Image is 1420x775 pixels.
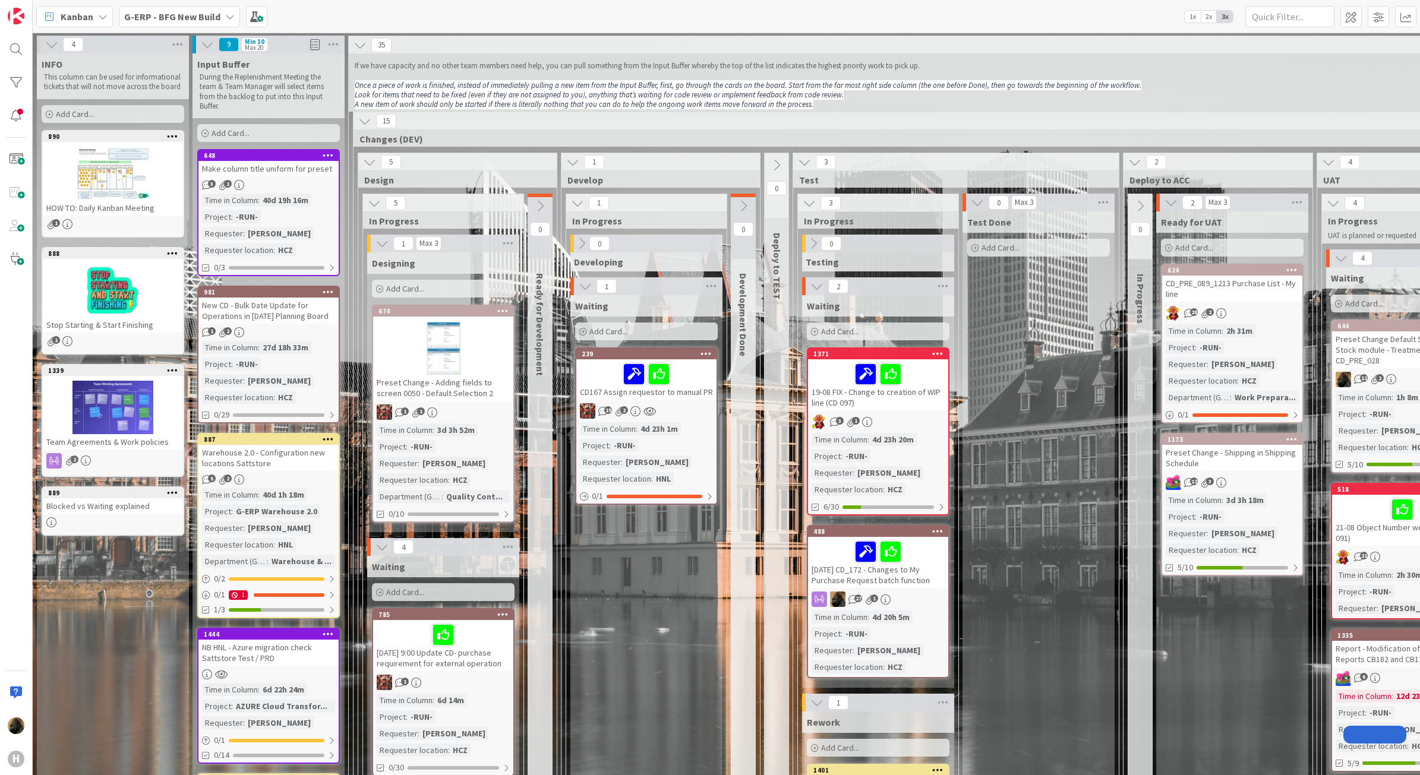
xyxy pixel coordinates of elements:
[42,364,184,477] a: 1339Team Agreements & Work policies
[419,457,488,470] div: [PERSON_NAME]
[808,537,948,588] div: [DATE] CD_172 - Changes to My Purchase Request batch function
[258,488,260,501] span: :
[233,210,261,223] div: -RUN-
[224,475,232,482] span: 2
[448,473,450,486] span: :
[202,488,258,501] div: Time in Column
[812,466,853,479] div: Requester
[1166,358,1207,371] div: Requester
[813,527,948,536] div: 488
[1166,510,1195,523] div: Project
[275,243,296,257] div: HCZ
[1232,391,1299,404] div: Work Prepara...
[651,472,653,485] span: :
[43,248,183,259] div: 888
[208,180,216,188] span: 3
[198,587,339,602] div: 0/11
[401,407,409,415] span: 1
[258,194,260,207] span: :
[1178,561,1193,574] span: 5/10
[1175,242,1213,253] span: Add Card...
[1391,568,1393,581] span: :
[1360,673,1368,681] span: 6
[48,366,183,375] div: 1339
[245,374,314,387] div: [PERSON_NAME]
[208,475,216,482] span: 5
[576,349,717,400] div: 239CD167 Assign requestor to manual PR
[1336,585,1365,598] div: Project
[1223,324,1255,337] div: 2h 31m
[258,341,260,354] span: :
[1162,305,1302,321] div: LC
[1197,341,1225,354] div: -RUN-
[202,194,258,207] div: Time in Column
[812,433,867,446] div: Time in Column
[275,538,296,551] div: HNL
[43,365,183,376] div: 1339
[885,660,905,673] div: HCZ
[198,445,339,471] div: Warehouse 2.0 - Configuration new locations Sattstore
[202,521,243,534] div: Requester
[1360,374,1368,382] span: 11
[433,423,434,436] span: :
[621,455,623,469] span: :
[1166,494,1222,507] div: Time in Column
[808,349,948,410] div: 137119-08 FIX - Change to creation of WIP line (CD 097)
[1167,435,1302,444] div: 1173
[212,128,250,138] span: Add Card...
[198,629,339,640] div: 1444
[1336,670,1351,686] img: JK
[42,130,184,238] a: 890HOW TO: Daily Kanban Meeting
[580,403,595,419] img: JK
[224,327,232,335] span: 2
[830,591,845,607] img: ND
[575,347,718,505] a: 239CD167 Assign requestor to manual PRJKTime in Column:4d 23h 1mProject:-RUN-Requester:[PERSON_NA...
[609,439,611,452] span: :
[202,341,258,354] div: Time in Column
[373,306,513,317] div: 674
[1166,543,1237,556] div: Requester location
[1207,358,1208,371] span: :
[1162,434,1302,445] div: 1173
[812,660,883,673] div: Requester location
[373,375,513,401] div: Preset Change - Adding fields to screen 0050 - Default Selection 2
[243,521,245,534] span: :
[854,594,862,602] span: 27
[1208,527,1277,540] div: [PERSON_NAME]
[576,403,717,419] div: JK
[1239,374,1260,387] div: HCZ
[1237,543,1239,556] span: :
[604,406,612,414] span: 19
[1162,445,1302,471] div: Preset Change - Shipping in Shipping Schedule
[841,627,842,640] span: :
[580,439,609,452] div: Project
[1166,527,1207,540] div: Requester
[580,455,621,469] div: Requester
[443,490,506,503] div: Quality Cont...
[1195,341,1197,354] span: :
[1162,475,1302,490] div: JK
[1166,391,1230,404] div: Department (G-ERP)
[214,261,225,274] span: 0/3
[1237,374,1239,387] span: :
[275,391,296,404] div: HCZ
[202,538,273,551] div: Requester location
[198,287,339,324] div: 981New CD - Bulk Date Update for Operations in [DATE] Planning Board
[372,305,515,523] a: 674Preset Change - Adding fields to screen 0050 - Default Selection 2JKTime in Column:3d 3h 52mPr...
[1195,510,1197,523] span: :
[1336,391,1391,404] div: Time in Column
[202,358,231,371] div: Project
[52,219,60,227] span: 1
[808,591,948,607] div: ND
[852,417,860,425] span: 1
[841,450,842,463] span: :
[214,572,225,585] span: 0 / 2
[1407,441,1409,454] span: :
[231,358,233,371] span: :
[1336,407,1365,420] div: Project
[273,243,275,257] span: :
[1208,358,1277,371] div: [PERSON_NAME]
[202,374,243,387] div: Requester
[269,555,335,568] div: Warehouse & ...
[378,307,513,315] div: 674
